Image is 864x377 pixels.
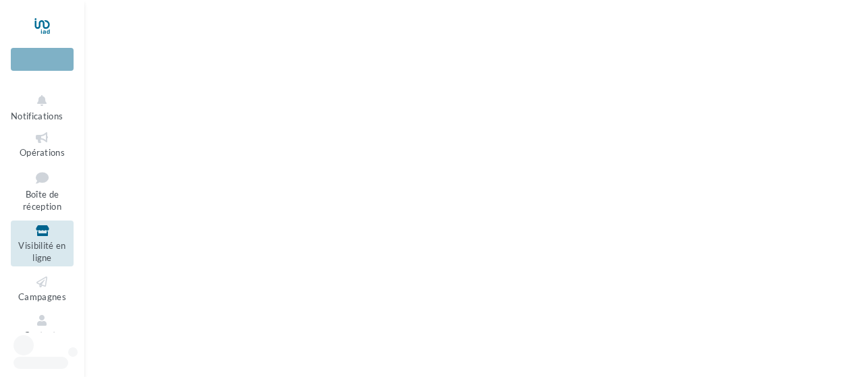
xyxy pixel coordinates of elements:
a: Opérations [11,127,74,161]
span: Visibilité en ligne [18,240,65,264]
span: Contacts [24,330,61,341]
a: Contacts [11,310,74,343]
span: Opérations [20,147,65,158]
a: Boîte de réception [11,166,74,215]
span: Campagnes [18,291,66,302]
span: Notifications [11,111,63,121]
a: Campagnes [11,272,74,305]
a: Visibilité en ligne [11,221,74,266]
div: Nouvelle campagne [11,48,74,71]
span: Boîte de réception [23,189,61,212]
